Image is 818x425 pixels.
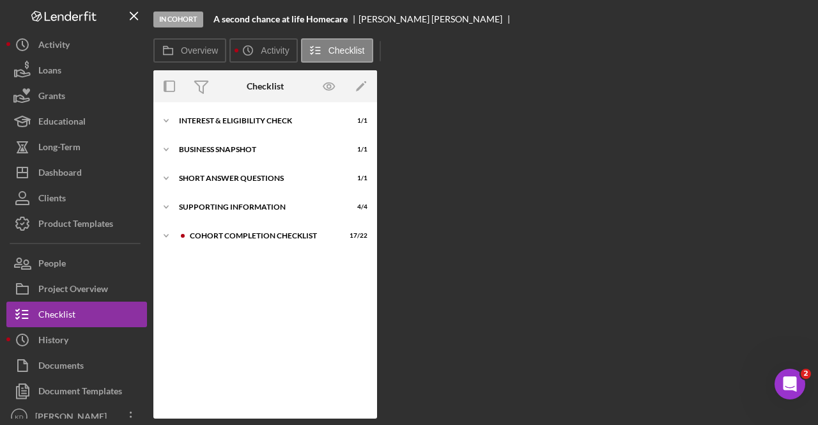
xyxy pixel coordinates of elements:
[344,203,367,211] div: 4 / 4
[6,32,147,58] button: Activity
[38,211,113,240] div: Product Templates
[38,58,61,86] div: Loans
[38,32,70,61] div: Activity
[38,160,82,189] div: Dashboard
[229,38,297,63] button: Activity
[179,174,336,182] div: Short Answer Questions
[6,302,147,327] button: Checklist
[181,45,218,56] label: Overview
[6,58,147,83] button: Loans
[15,413,23,421] text: KD
[6,327,147,353] button: History
[301,38,373,63] button: Checklist
[6,134,147,160] button: Long-Term
[179,117,336,125] div: Interest & Eligibility Check
[359,14,513,24] div: [PERSON_NAME] [PERSON_NAME]
[153,38,226,63] button: Overview
[6,276,147,302] button: Project Overview
[6,109,147,134] button: Educational
[38,327,68,356] div: History
[6,353,147,378] button: Documents
[344,146,367,153] div: 1 / 1
[261,45,289,56] label: Activity
[38,134,81,163] div: Long-Term
[344,232,367,240] div: 17 / 22
[775,369,805,399] iframe: Intercom live chat
[38,276,108,305] div: Project Overview
[6,378,147,404] button: Document Templates
[190,232,336,240] div: Cohort Completion Checklist
[38,302,75,330] div: Checklist
[38,83,65,112] div: Grants
[801,369,811,379] span: 2
[344,174,367,182] div: 1 / 1
[38,185,66,214] div: Clients
[179,203,336,211] div: Supporting Information
[38,378,122,407] div: Document Templates
[38,251,66,279] div: People
[213,14,348,24] b: A second chance at life Homecare
[6,160,147,185] button: Dashboard
[6,83,147,109] button: Grants
[38,353,84,382] div: Documents
[179,146,336,153] div: Business Snapshot
[328,45,365,56] label: Checklist
[344,117,367,125] div: 1 / 1
[6,185,147,211] button: Clients
[6,251,147,276] button: People
[38,109,86,137] div: Educational
[6,211,147,236] button: Product Templates
[247,81,284,91] div: Checklist
[153,12,203,27] div: In Cohort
